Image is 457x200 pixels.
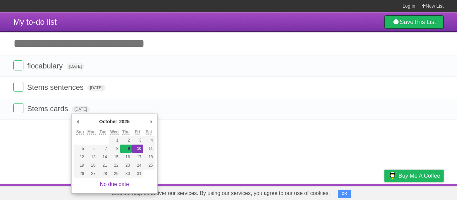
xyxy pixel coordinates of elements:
button: 29 [109,170,120,178]
abbr: Wednesday [110,130,118,135]
span: [DATE] [87,85,105,91]
button: 25 [143,161,155,170]
button: 15 [109,153,120,161]
button: 22 [109,161,120,170]
button: 24 [131,161,143,170]
button: 19 [74,161,86,170]
button: 9 [120,145,131,153]
abbr: Friday [135,130,140,135]
button: 10 [131,145,143,153]
a: Privacy [376,186,393,198]
span: Cookies help us deliver our services. By using our services, you agree to our use of cookies. [104,187,337,200]
button: Previous Month [74,117,81,127]
button: 30 [120,170,131,178]
abbr: Tuesday [99,130,106,135]
span: Stems sentences [27,83,85,91]
button: 8 [109,145,120,153]
button: 23 [120,161,131,170]
button: 17 [131,153,143,161]
label: Done [13,82,23,92]
span: [DATE] [67,63,85,69]
button: 31 [131,170,143,178]
span: My to-do list [13,17,57,26]
button: 18 [143,153,155,161]
a: About [295,186,309,198]
label: Done [13,60,23,70]
abbr: Monday [87,130,96,135]
b: This List [414,19,436,25]
abbr: Thursday [122,130,129,135]
button: 21 [97,161,109,170]
button: 16 [120,153,131,161]
abbr: Saturday [146,130,152,135]
button: 2 [120,136,131,145]
button: 6 [86,145,97,153]
span: Buy me a coffee [398,170,440,182]
a: Terms [353,186,368,198]
button: 11 [143,145,155,153]
span: flocabulary [27,62,64,70]
a: Suggest a feature [401,186,444,198]
button: 7 [97,145,109,153]
button: 3 [131,136,143,145]
button: 26 [74,170,86,178]
div: 2025 [118,117,130,127]
button: 12 [74,153,86,161]
button: 28 [97,170,109,178]
button: 4 [143,136,155,145]
a: Developers [317,186,345,198]
button: 13 [86,153,97,161]
img: Buy me a coffee [388,170,397,181]
label: Done [13,103,23,113]
button: 14 [97,153,109,161]
a: Buy me a coffee [384,170,444,182]
abbr: Sunday [76,130,84,135]
a: No due date [100,181,129,187]
button: Next Month [148,117,155,127]
button: 5 [74,145,86,153]
button: 1 [109,136,120,145]
div: October [98,117,118,127]
a: SaveThis List [384,15,444,29]
button: OK [338,190,351,198]
button: 20 [86,161,97,170]
span: [DATE] [72,106,90,112]
span: Stems cards [27,105,70,113]
button: 27 [86,170,97,178]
